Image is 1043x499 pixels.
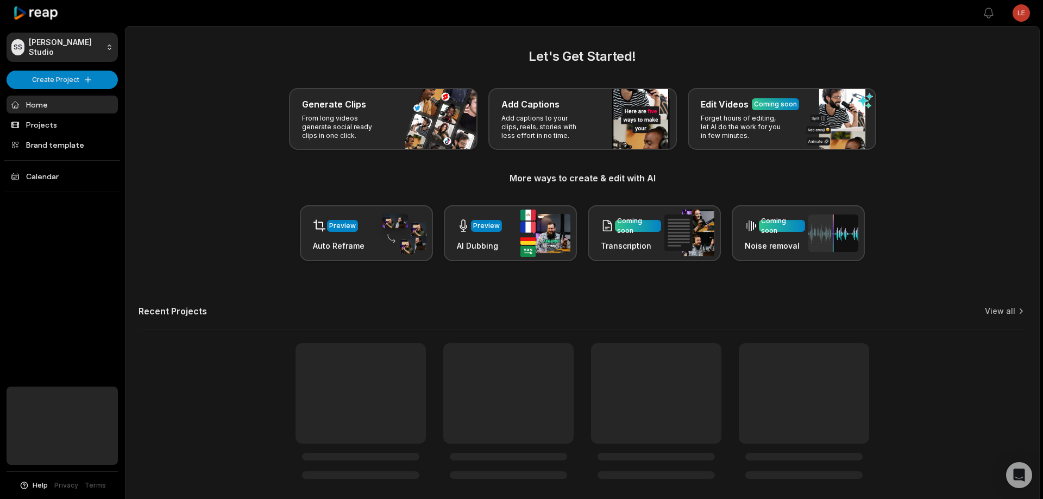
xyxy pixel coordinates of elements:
[7,167,118,185] a: Calendar
[601,240,661,251] h3: Transcription
[85,481,106,490] a: Terms
[7,71,118,89] button: Create Project
[745,240,805,251] h3: Noise removal
[7,116,118,134] a: Projects
[29,37,102,57] p: [PERSON_NAME] Studio
[1006,462,1032,488] div: Open Intercom Messenger
[139,306,207,317] h2: Recent Projects
[473,221,500,231] div: Preview
[808,214,858,252] img: noise_removal.png
[139,172,1026,185] h3: More ways to create & edit with AI
[701,114,785,140] p: Forget hours of editing, let AI do the work for you in few minutes.
[302,98,366,111] h3: Generate Clips
[11,39,24,55] div: SS
[754,99,797,109] div: Coming soon
[329,221,356,231] div: Preview
[302,114,386,140] p: From long videos generate social ready clips in one click.
[313,240,365,251] h3: Auto Reframe
[139,47,1026,66] h2: Let's Get Started!
[501,98,560,111] h3: Add Captions
[617,216,659,236] div: Coming soon
[501,114,586,140] p: Add captions to your clips, reels, stories with less effort in no time.
[701,98,749,111] h3: Edit Videos
[19,481,48,490] button: Help
[376,212,426,255] img: auto_reframe.png
[664,210,714,256] img: transcription.png
[7,96,118,113] a: Home
[54,481,78,490] a: Privacy
[761,216,803,236] div: Coming soon
[7,136,118,154] a: Brand template
[520,210,570,257] img: ai_dubbing.png
[457,240,502,251] h3: AI Dubbing
[33,481,48,490] span: Help
[985,306,1015,317] a: View all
